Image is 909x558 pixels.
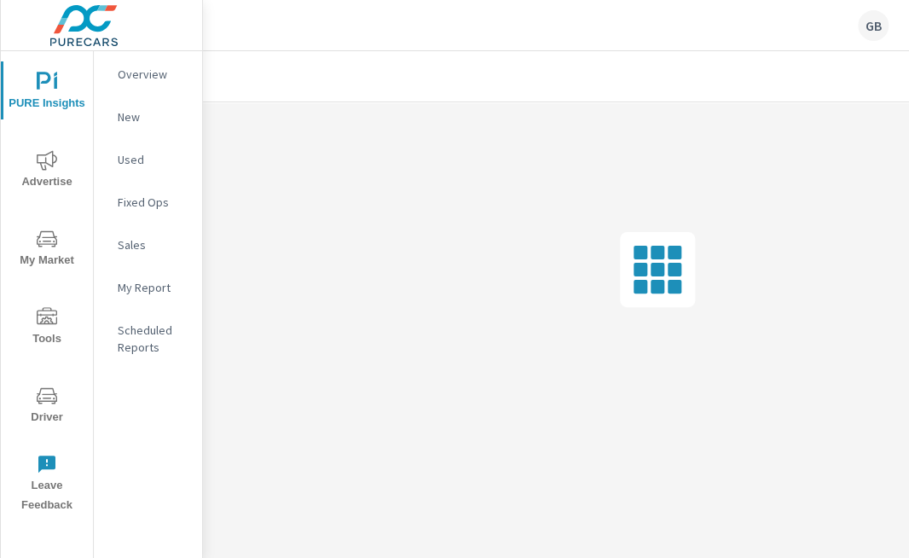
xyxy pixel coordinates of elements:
span: Advertise [6,150,88,192]
span: Leave Feedback [6,454,88,515]
p: My Report [118,279,188,296]
p: Sales [118,236,188,253]
p: Used [118,151,188,168]
div: Overview [94,61,202,87]
div: My Report [94,275,202,300]
div: Used [94,147,202,172]
div: Fixed Ops [94,189,202,215]
div: GB [858,10,889,41]
p: Overview [118,66,188,83]
div: New [94,104,202,130]
span: My Market [6,229,88,270]
div: Sales [94,232,202,258]
span: PURE Insights [6,72,88,113]
span: Tools [6,307,88,349]
span: Driver [6,386,88,427]
p: Scheduled Reports [118,322,188,356]
p: New [118,108,188,125]
p: Fixed Ops [118,194,188,211]
div: nav menu [1,51,93,522]
div: Scheduled Reports [94,317,202,360]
